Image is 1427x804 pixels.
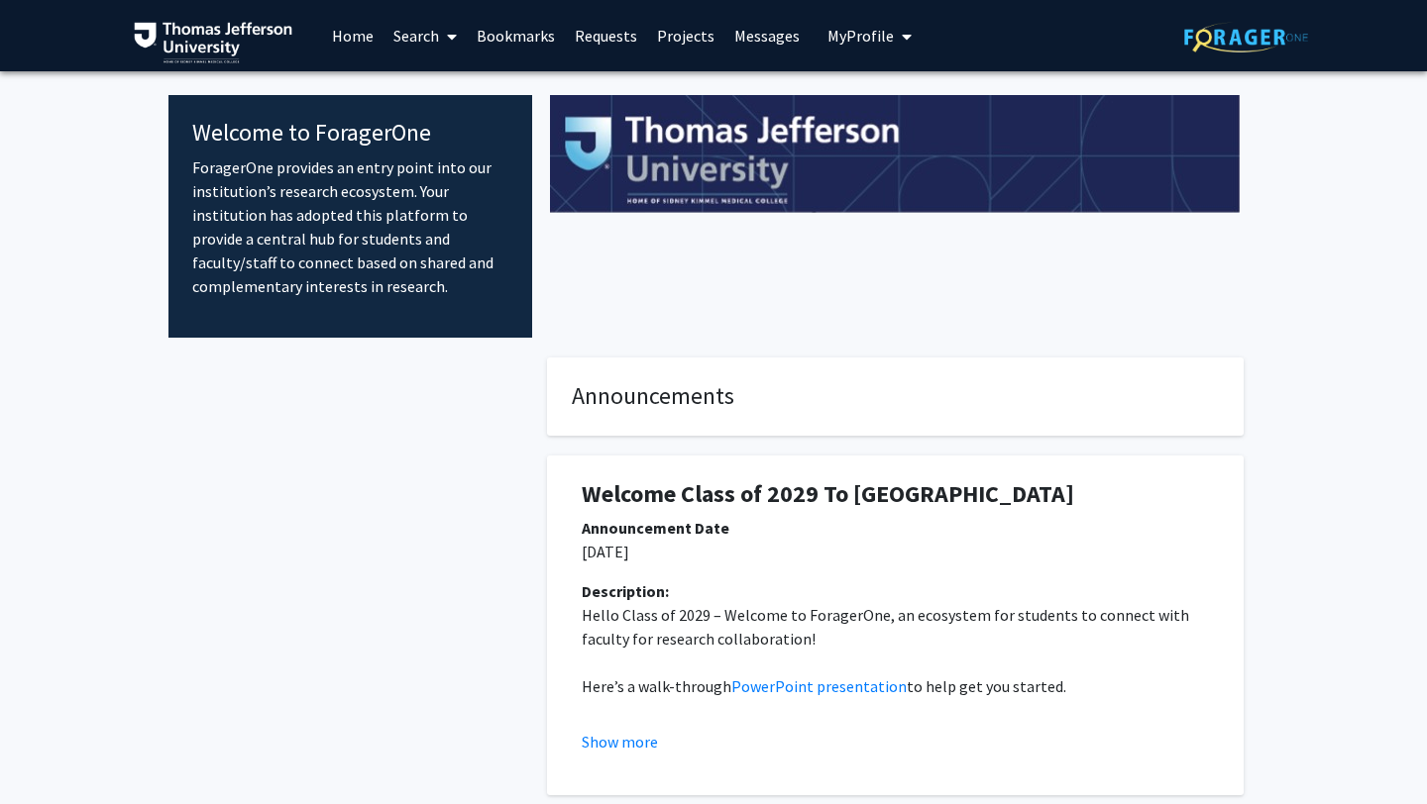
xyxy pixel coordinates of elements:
[565,1,647,70] a: Requests
[731,676,907,696] a: PowerPoint presentation
[192,155,508,298] p: ForagerOne provides an entry point into our institution’s research ecosystem. Your institution ha...
[647,1,724,70] a: Projects
[384,1,467,70] a: Search
[724,1,810,70] a: Messages
[582,579,1209,603] div: Description:
[15,715,84,789] iframe: Chat
[582,730,658,754] button: Show more
[582,516,1209,540] div: Announcement Date
[572,382,1219,411] h4: Announcements
[467,1,565,70] a: Bookmarks
[582,480,1209,509] h1: Welcome Class of 2029 To [GEOGRAPHIC_DATA]
[582,674,1209,698] p: Here’s a walk-through to help get you started.
[322,1,384,70] a: Home
[827,26,894,46] span: My Profile
[582,603,1209,651] p: Hello Class of 2029 – Welcome to ForagerOne, an ecosystem for students to connect with faculty fo...
[582,540,1209,563] p: [DATE]
[1184,22,1308,52] img: ForagerOne Logo
[134,22,292,63] img: Thomas Jefferson University Logo
[192,119,508,148] h4: Welcome to ForagerOne
[550,95,1241,214] img: Cover Image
